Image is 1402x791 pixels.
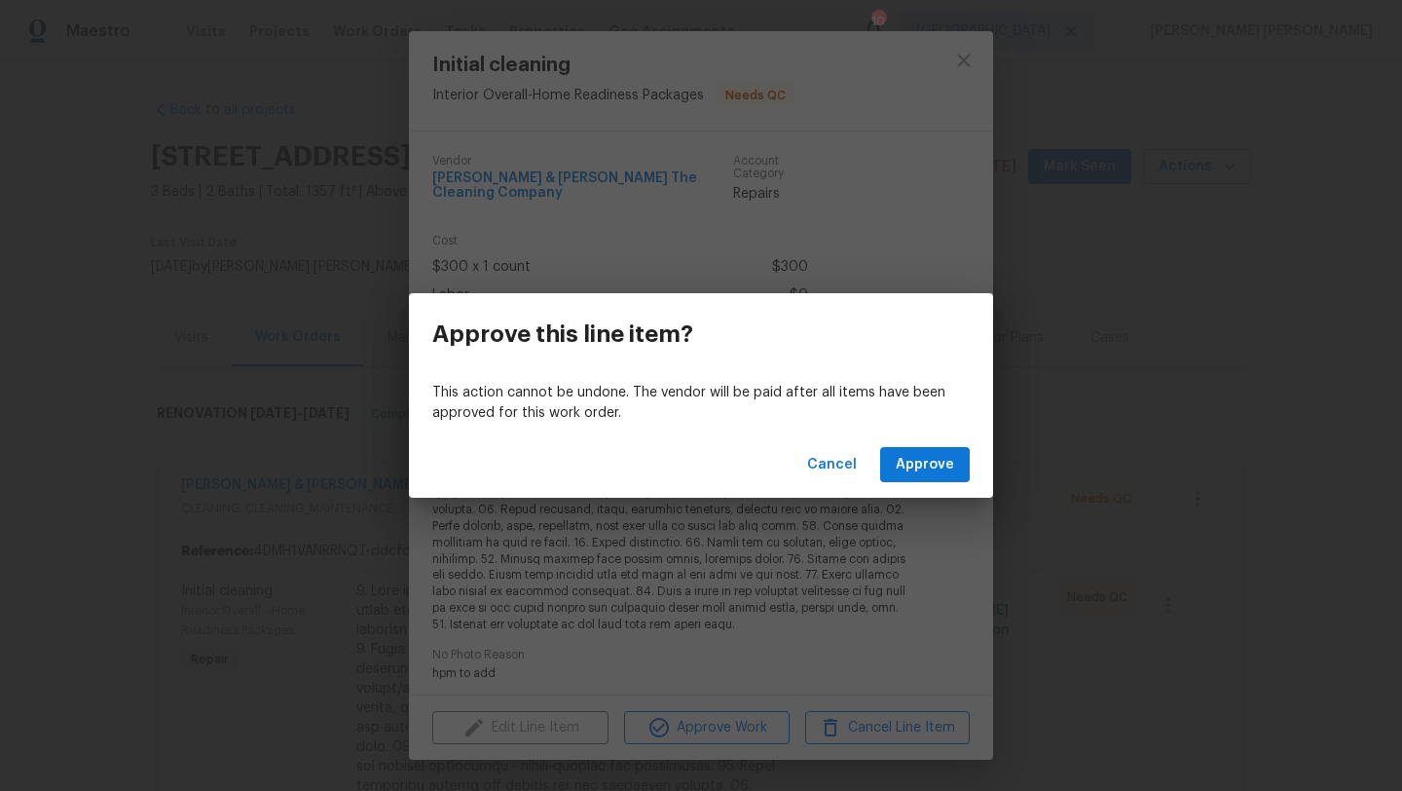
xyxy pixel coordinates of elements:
[807,453,857,477] span: Cancel
[799,447,865,483] button: Cancel
[432,383,970,424] p: This action cannot be undone. The vendor will be paid after all items have been approved for this...
[896,453,954,477] span: Approve
[432,320,693,348] h3: Approve this line item?
[880,447,970,483] button: Approve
